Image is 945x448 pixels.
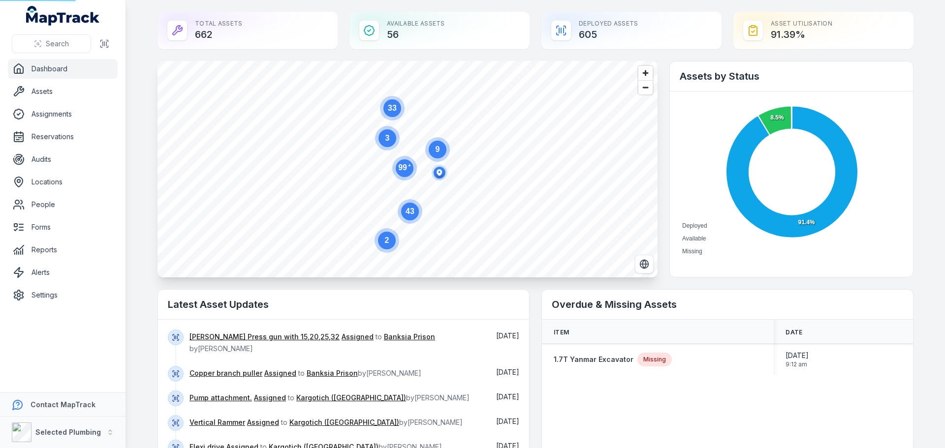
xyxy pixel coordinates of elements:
[8,82,118,101] a: Assets
[8,104,118,124] a: Assignments
[638,66,653,80] button: Zoom in
[342,332,374,342] a: Assigned
[264,368,296,378] a: Assigned
[786,351,809,360] span: [DATE]
[496,392,519,401] time: 9/1/2025, 8:35:59 AM
[682,222,707,229] span: Deployed
[496,368,519,376] time: 9/1/2025, 9:23:51 AM
[12,34,91,53] button: Search
[8,285,118,305] a: Settings
[35,428,101,436] strong: Selected Plumbing
[8,240,118,260] a: Reports
[289,418,399,427] a: Kargotich ([GEOGRAPHIC_DATA])
[157,61,658,277] canvas: Map
[26,6,100,26] a: MapTrack
[384,332,435,342] a: Banksia Prison
[554,329,569,336] span: Item
[189,332,340,342] a: [PERSON_NAME] Press gun with 15,20,25,32
[189,332,435,353] span: to by [PERSON_NAME]
[8,263,118,282] a: Alerts
[786,360,809,368] span: 9:12 am
[554,355,633,364] a: 1.7T Yanmar Excavator
[307,368,358,378] a: Banksia Prison
[786,329,802,336] span: Date
[46,39,69,49] span: Search
[436,145,440,153] text: 9
[8,59,118,79] a: Dashboard
[496,392,519,401] span: [DATE]
[496,331,519,340] span: [DATE]
[637,353,672,366] div: Missing
[496,368,519,376] span: [DATE]
[638,80,653,94] button: Zoom out
[496,417,519,425] span: [DATE]
[408,163,411,168] tspan: +
[189,393,252,403] a: Pump attachment.
[680,69,903,83] h2: Assets by Status
[296,393,406,403] a: Kargotich ([GEOGRAPHIC_DATA])
[786,351,809,368] time: 8/20/2025, 9:12:07 AM
[496,331,519,340] time: 9/1/2025, 9:23:51 AM
[682,248,702,255] span: Missing
[189,418,245,427] a: Vertical Rammer
[168,298,519,311] h2: Latest Asset Updates
[189,393,470,402] span: to by [PERSON_NAME]
[682,235,706,242] span: Available
[8,195,118,214] a: People
[8,149,118,169] a: Audits
[247,418,279,427] a: Assigned
[189,418,463,426] span: to by [PERSON_NAME]
[31,400,95,409] strong: Contact MapTrack
[398,163,411,172] text: 99
[635,255,654,273] button: Switch to Satellite View
[385,134,390,142] text: 3
[189,369,421,377] span: to by [PERSON_NAME]
[8,127,118,147] a: Reservations
[189,368,262,378] a: Copper branch puller
[8,172,118,192] a: Locations
[388,104,397,112] text: 33
[496,417,519,425] time: 9/1/2025, 8:33:44 AM
[385,236,389,244] text: 2
[254,393,286,403] a: Assigned
[406,207,414,215] text: 43
[552,298,903,311] h2: Overdue & Missing Assets
[8,217,118,237] a: Forms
